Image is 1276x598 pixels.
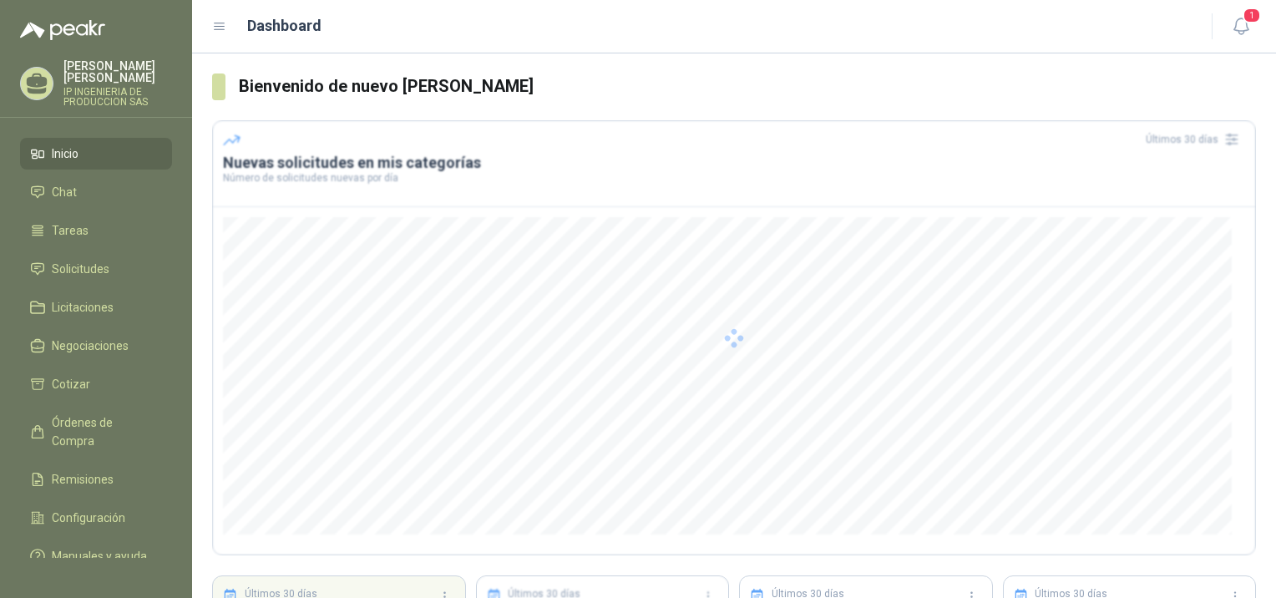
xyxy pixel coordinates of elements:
[247,14,322,38] h1: Dashboard
[1226,12,1256,42] button: 1
[52,375,90,393] span: Cotizar
[20,176,172,208] a: Chat
[52,221,89,240] span: Tareas
[63,87,172,107] p: IP INGENIERIA DE PRODUCCION SAS
[52,144,78,163] span: Inicio
[52,337,129,355] span: Negociaciones
[1243,8,1261,23] span: 1
[20,253,172,285] a: Solicitudes
[52,183,77,201] span: Chat
[20,138,172,170] a: Inicio
[20,20,105,40] img: Logo peakr
[20,407,172,457] a: Órdenes de Compra
[52,298,114,317] span: Licitaciones
[52,470,114,489] span: Remisiones
[20,464,172,495] a: Remisiones
[52,547,147,565] span: Manuales y ayuda
[52,413,156,450] span: Órdenes de Compra
[52,260,109,278] span: Solicitudes
[20,330,172,362] a: Negociaciones
[63,60,172,84] p: [PERSON_NAME] [PERSON_NAME]
[20,502,172,534] a: Configuración
[239,73,1256,99] h3: Bienvenido de nuevo [PERSON_NAME]
[20,540,172,572] a: Manuales y ayuda
[52,509,125,527] span: Configuración
[20,215,172,246] a: Tareas
[20,368,172,400] a: Cotizar
[20,291,172,323] a: Licitaciones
